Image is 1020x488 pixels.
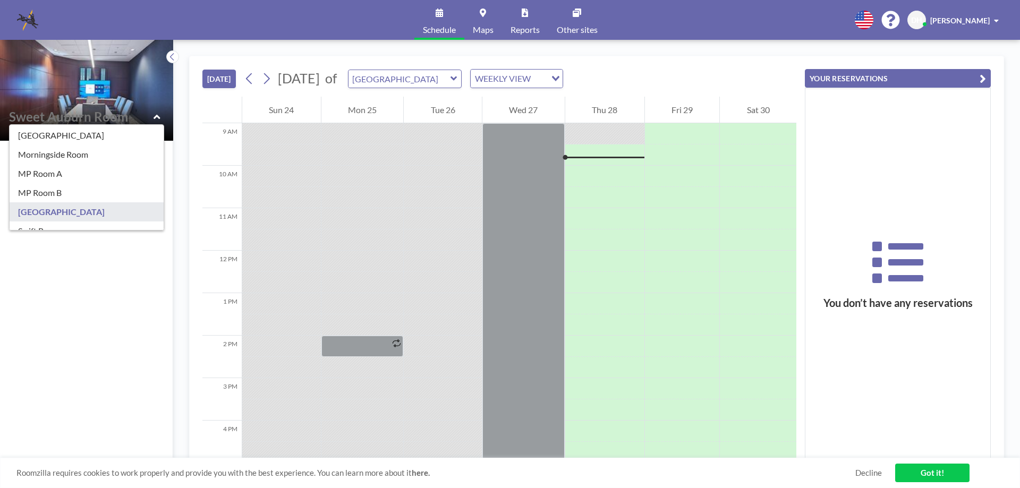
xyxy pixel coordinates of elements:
div: Sat 30 [720,97,796,123]
div: 3 PM [202,378,242,421]
span: Floor: 8 [8,125,37,135]
span: DH [911,15,922,25]
div: [GEOGRAPHIC_DATA] [10,126,164,145]
span: Schedule [423,25,456,34]
div: 1 PM [202,293,242,336]
div: Sun 24 [242,97,321,123]
div: Search for option [471,70,563,88]
div: [GEOGRAPHIC_DATA] [10,202,164,221]
span: WEEKLY VIEW [473,72,533,85]
div: Thu 28 [565,97,644,123]
input: Sweet Auburn Room [9,109,154,124]
span: Maps [473,25,494,34]
div: Fri 29 [645,97,720,123]
a: here. [412,468,430,477]
a: Got it! [895,464,970,482]
div: MP Room A [10,164,164,183]
div: 4 PM [202,421,242,463]
input: Sweet Auburn Room [348,70,450,88]
div: Morningside Room [10,145,164,164]
div: 11 AM [202,208,242,251]
button: [DATE] [202,70,236,88]
h3: You don’t have any reservations [805,296,990,310]
span: [DATE] [278,70,320,86]
div: 9 AM [202,123,242,166]
button: YOUR RESERVATIONS [805,69,991,88]
a: Decline [855,468,882,478]
span: of [325,70,337,87]
input: Search for option [534,72,545,85]
span: Roomzilla requires cookies to work properly and provide you with the best experience. You can lea... [16,468,855,478]
span: Other sites [557,25,598,34]
img: organization-logo [17,10,38,31]
div: Tue 26 [404,97,482,123]
div: Swift Room [10,221,164,241]
span: Reports [511,25,540,34]
div: MP Room B [10,183,164,202]
span: [PERSON_NAME] [930,16,990,25]
div: Mon 25 [321,97,404,123]
div: 10 AM [202,166,242,208]
div: 2 PM [202,336,242,378]
div: Wed 27 [482,97,565,123]
div: 12 PM [202,251,242,293]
